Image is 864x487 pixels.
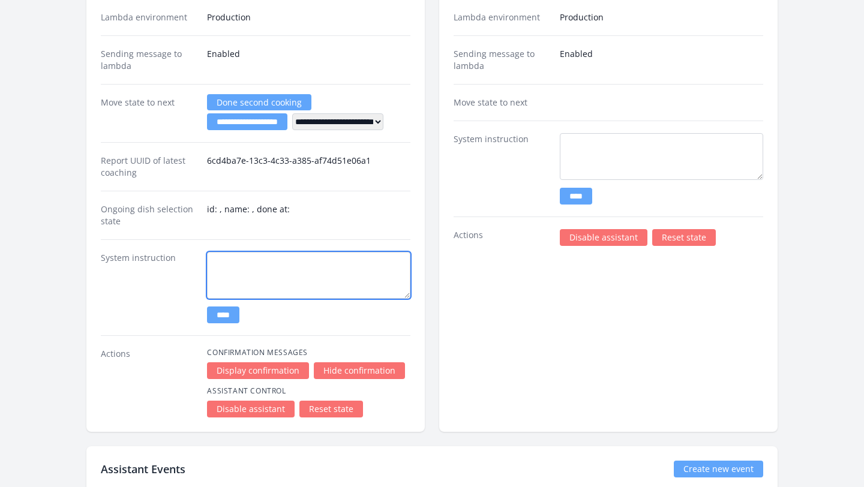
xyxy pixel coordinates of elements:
dt: Actions [454,229,550,246]
a: Disable assistant [207,401,295,417]
a: Hide confirmation [314,362,405,379]
a: Reset state [652,229,716,246]
dt: Actions [101,348,197,417]
a: Create new event [674,461,763,477]
a: Reset state [299,401,363,417]
h4: Assistant Control [207,386,410,396]
dd: Production [207,11,410,23]
dt: Ongoing dish selection state [101,203,197,227]
dt: System instruction [454,133,550,205]
h4: Confirmation Messages [207,348,410,357]
dt: Lambda environment [454,11,550,23]
dt: Sending message to lambda [101,48,197,72]
dd: Enabled [560,48,763,72]
dt: Lambda environment [101,11,197,23]
h2: Assistant Events [101,461,185,477]
dt: Report UUID of latest coaching [101,155,197,179]
dt: System instruction [101,252,197,323]
dd: Production [560,11,763,23]
dt: Move state to next [101,97,197,130]
dd: id: , name: , done at: [207,203,410,227]
a: Done second cooking [207,94,311,110]
dt: Move state to next [454,97,550,109]
a: Display confirmation [207,362,309,379]
dd: 6cd4ba7e-13c3-4c33-a385-af74d51e06a1 [207,155,410,179]
dd: Enabled [207,48,410,72]
dt: Sending message to lambda [454,48,550,72]
a: Disable assistant [560,229,647,246]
